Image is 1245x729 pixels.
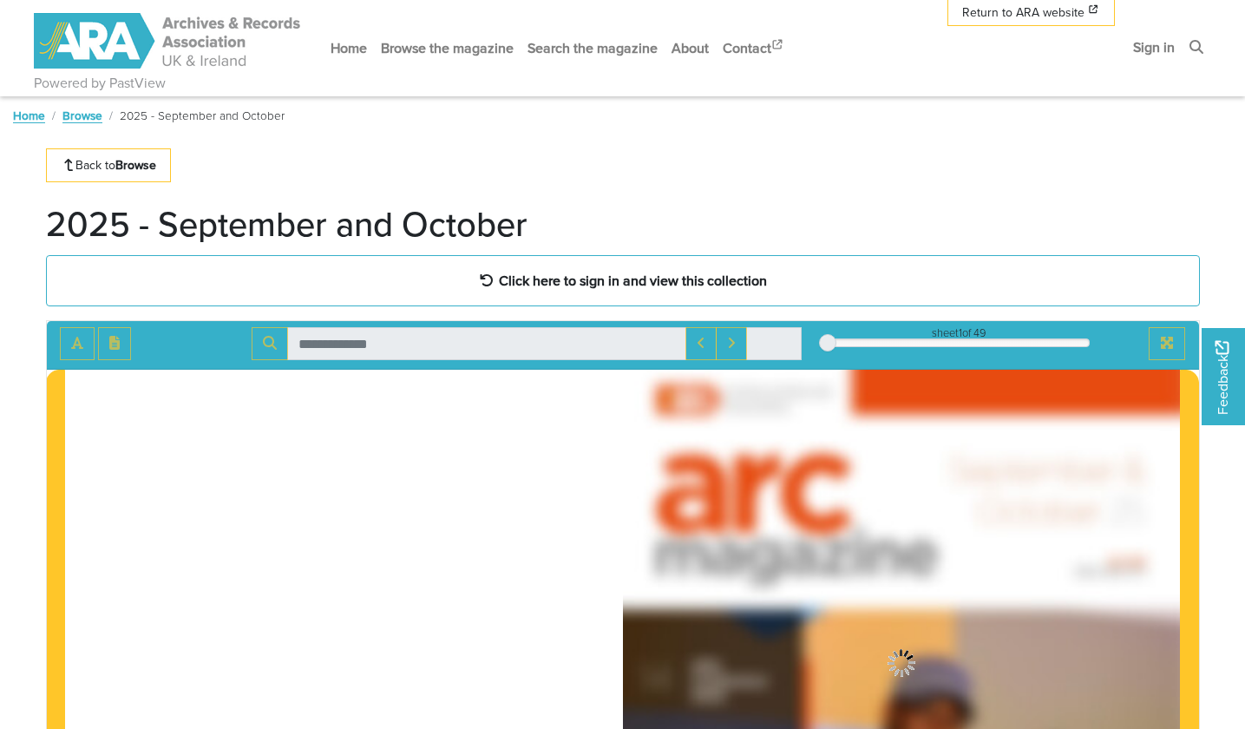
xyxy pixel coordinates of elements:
div: sheet of 49 [828,325,1090,341]
a: Browse the magazine [374,25,521,71]
a: About [665,25,716,71]
button: Next Match [716,327,747,360]
button: Search [252,327,288,360]
a: Back toBrowse [46,148,172,182]
strong: Browse [115,156,156,174]
a: Home [324,25,374,71]
a: Click here to sign in and view this collection [46,255,1200,306]
a: ARA - ARC Magazine | Powered by PastView logo [34,3,303,79]
input: Search for [287,327,686,360]
a: Sign in [1126,24,1182,70]
img: ARA - ARC Magazine | Powered by PastView [34,13,303,69]
span: 1 [959,325,962,341]
button: Open transcription window [98,327,131,360]
span: Return to ARA website [962,3,1084,22]
a: Powered by PastView [34,73,166,94]
h1: 2025 - September and October [46,203,527,245]
span: Feedback [1212,341,1233,415]
button: Full screen mode [1149,327,1185,360]
span: 2025 - September and October [120,107,285,124]
a: Would you like to provide feedback? [1202,328,1245,425]
a: Search the magazine [521,25,665,71]
button: Previous Match [685,327,717,360]
a: Contact [716,25,792,71]
a: Home [13,107,45,124]
a: Browse [62,107,102,124]
strong: Click here to sign in and view this collection [499,271,767,290]
button: Toggle text selection (Alt+T) [60,327,95,360]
